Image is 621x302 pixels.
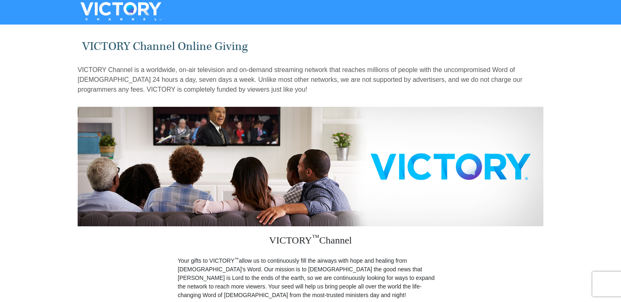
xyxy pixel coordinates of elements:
p: Your gifts to VICTORY allow us to continuously fill the airways with hope and healing from [DEMOG... [178,257,443,300]
sup: ™ [312,233,319,241]
h1: VICTORY Channel Online Giving [82,40,539,53]
h3: VICTORY Channel [178,226,443,257]
p: VICTORY Channel is a worldwide, on-air television and on-demand streaming network that reaches mi... [78,65,543,95]
img: VICTORYTHON - VICTORY Channel [70,2,172,20]
sup: ™ [235,257,239,261]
